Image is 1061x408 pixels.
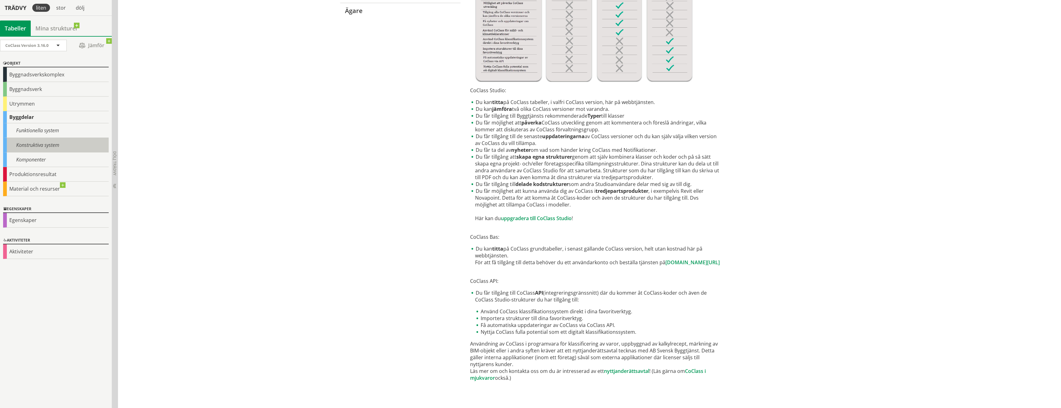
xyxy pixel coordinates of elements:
li: Du kan på CoClass tabeller, i valfri CoClass version, här på webbtjänsten. [470,99,721,106]
strong: titta [492,99,503,106]
div: stor [52,4,70,12]
a: Mina strukturer [31,20,83,36]
div: Funktionella system [3,123,109,138]
a: Ägare [340,3,460,19]
li: Du får tillgång till CoClass (integreringsgränssnitt) där du kommer åt CoClass-koder och även de ... [470,289,721,335]
p: CoClass API: [470,271,721,284]
strong: påverka [521,119,542,126]
strong: nyheter [511,147,531,153]
li: Du kan två olika CoClass versioner mot varandra. [470,106,721,112]
div: Egenskaper [3,213,109,228]
div: dölj [72,4,88,12]
li: Du får tillgång till de senaste av CoClass versioner och du kan själv välja vilken version av CoC... [470,133,721,147]
div: Egenskaper [3,206,109,213]
strong: jämföra [492,106,512,112]
div: Trädvy [1,4,30,11]
div: Aktiviteter [3,237,109,244]
div: Konstruktiva system [3,138,109,152]
li: Få automatiska uppdateringar av CoClass via CoClass API. [475,322,721,329]
li: Du får tillgång till som andra Studioanvändare delar med sig av till dig. [470,181,721,188]
strong: skapa egna strukturer [516,153,572,160]
strong: delade kodstrukturer [515,181,569,188]
a: CoClass i mjukvaror [470,368,706,381]
div: liten [32,4,50,12]
li: Du får tillgång att genom att själv kombinera klasser och koder och på så sätt skapa egna projekt... [470,153,721,181]
strong: API [535,289,543,296]
p: CoClass Studio: [470,87,721,94]
strong: Typer [587,112,601,119]
div: Komponenter [3,152,109,167]
div: Utrymmen [3,97,109,111]
div: Produktionsresultat [3,167,109,182]
span: Dölj trädvy [112,151,117,175]
strong: tredjepartsprodukter [596,188,648,194]
a: uppgradera till CoClass Studio [501,215,572,222]
li: Nyttja CoClass fulla potential som ett digitalt klassifikationssystem. [475,329,721,335]
span: CoClass Version 3.16.0 [5,43,48,48]
div: Byggnadsverk [3,82,109,97]
li: Du får möjlighet att CoClass utveckling genom att kommentera och föreslå ändringar, vilka kommer ... [470,119,721,133]
li: Importera strukturer till dina favoritverktyg. [475,315,721,322]
div: Aktiviteter [3,244,109,259]
div: Material och resurser [3,182,109,196]
div: Objekt [3,60,109,67]
li: Du får möjlighet att kunna använda dig av CoClass i , i exempelvis Revit eller Novapoint. Detta f... [470,188,721,222]
span: Jämför [73,40,110,51]
div: Byggdelar [3,111,109,123]
a: [DOMAIN_NAME][URL] [665,259,720,266]
li: Du kan på CoClass grundtabeller, i senast gällande CoClass version, helt utan kostnad här på webb... [470,245,721,266]
li: Du får tillgång till Byggtjänsts rekommenderade till klasser [470,112,721,119]
strong: uppdateringarna [542,133,585,140]
a: nyttjanderättsavtal [604,368,649,374]
li: Du får ta del av om vad som händer kring CoClass med Notifikationer. [470,147,721,153]
div: Byggnadsverkskomplex [3,67,109,82]
strong: titta [492,245,503,252]
p: CoClass Bas: [470,227,721,240]
li: Använd CoClass klassifikationssystem direkt i dina favoritverktyg. [475,308,721,315]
